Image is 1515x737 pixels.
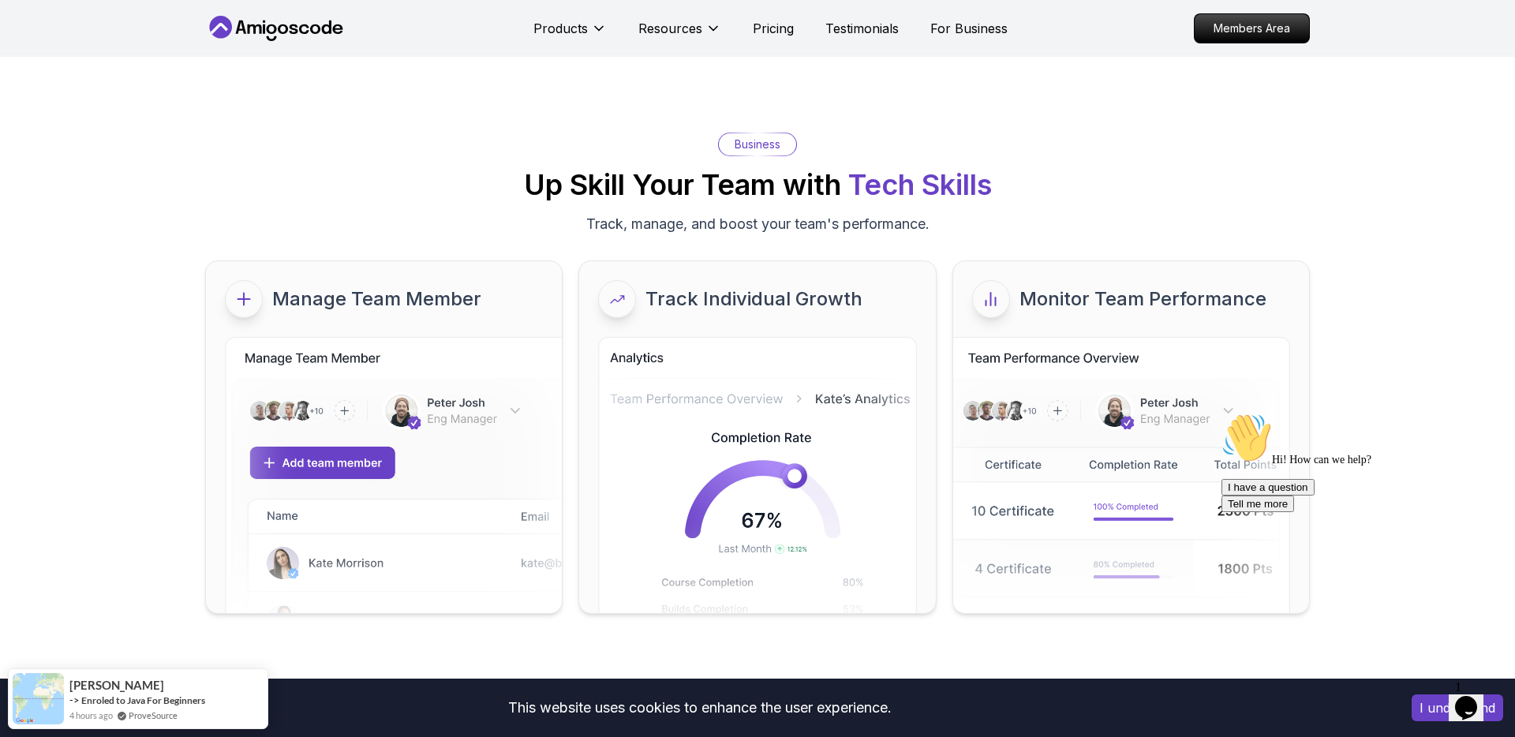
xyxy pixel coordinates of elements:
iframe: chat widget [1215,406,1499,666]
div: 👋Hi! How can we help?I have a questionTell me more [6,6,290,106]
span: Hi! How can we help? [6,47,156,59]
button: Resources [638,19,721,51]
p: Resources [638,19,702,38]
button: Accept cookies [1412,694,1503,721]
div: This website uses cookies to enhance the user experience. [12,690,1388,725]
a: Testimonials [825,19,899,38]
p: Members Area [1195,14,1309,43]
a: Pricing [753,19,794,38]
img: provesource social proof notification image [13,673,64,724]
a: For Business [930,19,1008,38]
img: :wave: [6,6,57,57]
span: [PERSON_NAME] [69,679,164,692]
button: Tell me more [6,89,79,106]
button: Products [533,19,607,51]
span: -> [69,694,80,706]
a: ProveSource [129,709,178,722]
span: 4 hours ago [69,709,113,722]
button: I have a question [6,73,99,89]
a: Members Area [1194,13,1310,43]
iframe: chat widget [1449,674,1499,721]
p: Products [533,19,588,38]
a: Enroled to Java For Beginners [81,694,205,706]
